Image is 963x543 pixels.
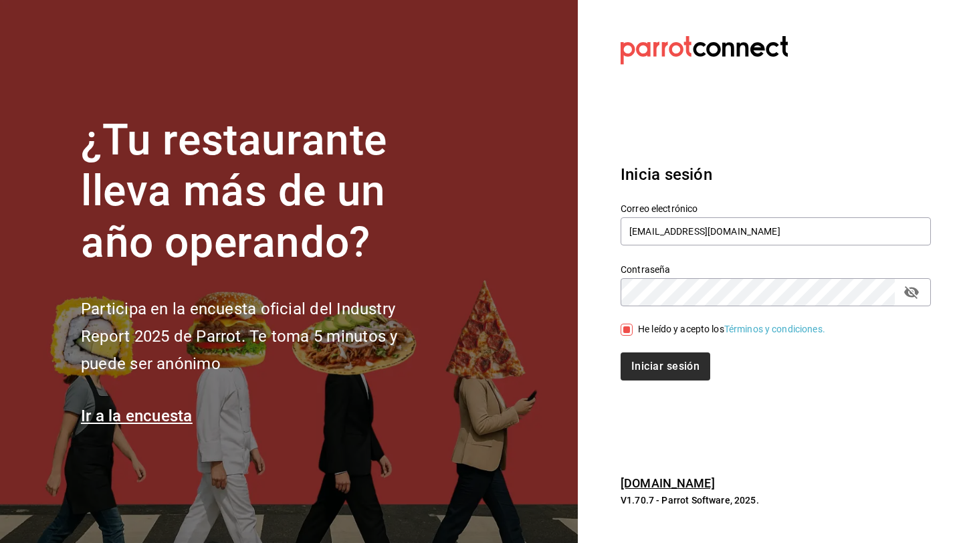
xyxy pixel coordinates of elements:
[724,324,825,334] a: Términos y condiciones.
[81,296,442,377] h2: Participa en la encuesta oficial del Industry Report 2025 de Parrot. Te toma 5 minutos y puede se...
[621,203,931,213] label: Correo electrónico
[621,162,931,187] h3: Inicia sesión
[621,494,931,507] p: V1.70.7 - Parrot Software, 2025.
[621,476,715,490] a: [DOMAIN_NAME]
[621,352,710,381] button: Iniciar sesión
[621,217,931,245] input: Ingresa tu correo electrónico
[900,281,923,304] button: passwordField
[621,264,931,274] label: Contraseña
[81,115,442,269] h1: ¿Tu restaurante lleva más de un año operando?
[81,407,193,425] a: Ir a la encuesta
[638,322,825,336] div: He leído y acepto los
